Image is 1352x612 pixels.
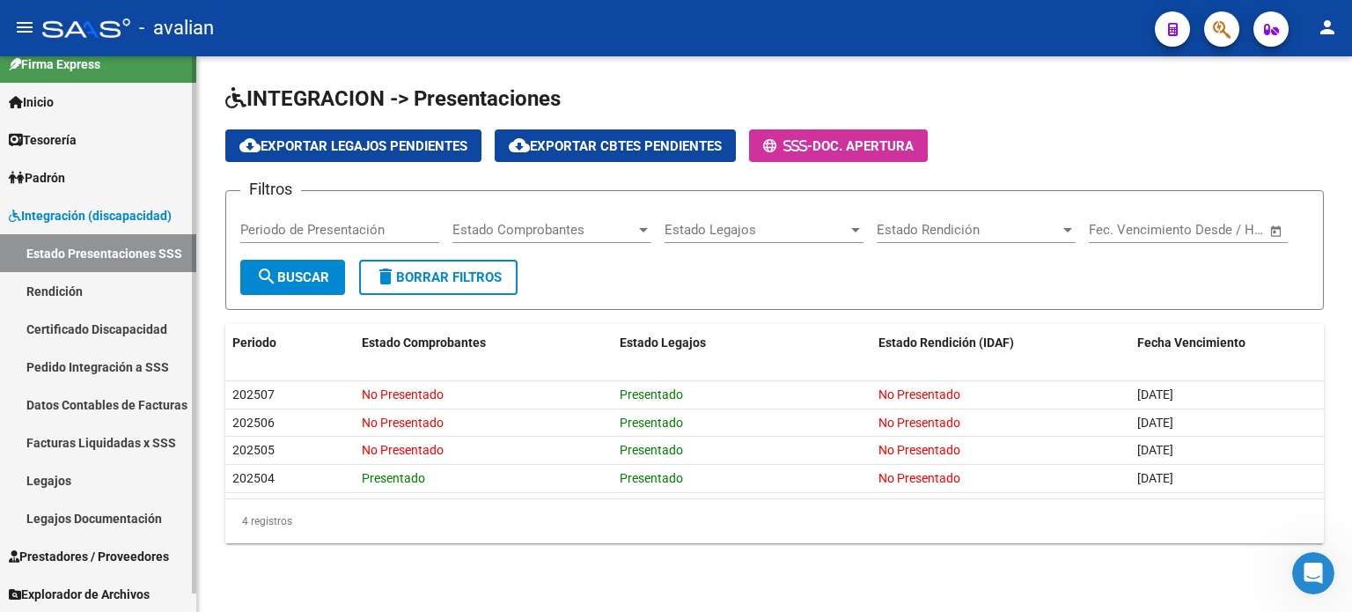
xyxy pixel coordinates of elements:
span: Fecha Vencimiento [1137,335,1245,350]
input: Fecha inicio [1089,222,1160,238]
button: Exportar Cbtes Pendientes [495,129,736,162]
mat-icon: person [1317,17,1338,38]
mat-icon: search [256,266,277,287]
span: [DATE] [1137,443,1173,457]
span: Inicio [9,92,54,112]
span: Estado Legajos [665,222,848,238]
button: Borrar Filtros [359,260,518,295]
span: No Presentado [878,416,960,430]
span: Estado Legajos [620,335,706,350]
span: 202506 [232,416,275,430]
span: No Presentado [362,443,444,457]
span: No Presentado [878,387,960,402]
span: Firma Express [9,55,100,74]
span: [DATE] [1137,471,1173,485]
span: Estado Rendición [877,222,1060,238]
span: [DATE] [1137,416,1173,430]
span: No Presentado [362,416,444,430]
span: 202505 [232,443,275,457]
span: Presentado [620,471,683,485]
datatable-header-cell: Estado Legajos [613,324,871,362]
datatable-header-cell: Estado Comprobantes [355,324,614,362]
span: Periodo [232,335,276,350]
datatable-header-cell: Fecha Vencimiento [1130,324,1324,362]
iframe: Intercom live chat [1292,552,1334,594]
button: Open calendar [1267,221,1287,241]
div: 4 registros [225,499,1324,543]
span: Exportar Legajos Pendientes [239,138,467,154]
span: 202507 [232,387,275,402]
span: Estado Comprobantes [362,335,486,350]
mat-icon: delete [375,266,396,287]
button: -Doc. Apertura [749,129,928,162]
datatable-header-cell: Periodo [225,324,355,362]
span: - [763,138,812,154]
button: Buscar [240,260,345,295]
span: Prestadores / Proveedores [9,547,169,566]
mat-icon: cloud_download [509,135,530,156]
span: [DATE] [1137,387,1173,402]
span: No Presentado [878,471,960,485]
span: Tesorería [9,130,77,150]
span: No Presentado [878,443,960,457]
h3: Filtros [240,177,301,202]
span: Estado Comprobantes [452,222,636,238]
span: 202504 [232,471,275,485]
span: Presentado [620,387,683,402]
span: Borrar Filtros [375,269,502,285]
span: Padrón [9,168,65,188]
span: Presentado [362,471,425,485]
button: Exportar Legajos Pendientes [225,129,481,162]
span: Buscar [256,269,329,285]
span: Estado Rendición (IDAF) [878,335,1014,350]
span: No Presentado [362,387,444,402]
span: Integración (discapacidad) [9,206,172,225]
span: Doc. Apertura [812,138,914,154]
span: Exportar Cbtes Pendientes [509,138,722,154]
span: Explorador de Archivos [9,585,150,604]
span: INTEGRACION -> Presentaciones [225,86,561,111]
datatable-header-cell: Estado Rendición (IDAF) [871,324,1130,362]
span: Presentado [620,443,683,457]
span: - avalian [139,9,214,48]
mat-icon: cloud_download [239,135,261,156]
span: Presentado [620,416,683,430]
input: Fecha fin [1176,222,1261,238]
mat-icon: menu [14,17,35,38]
